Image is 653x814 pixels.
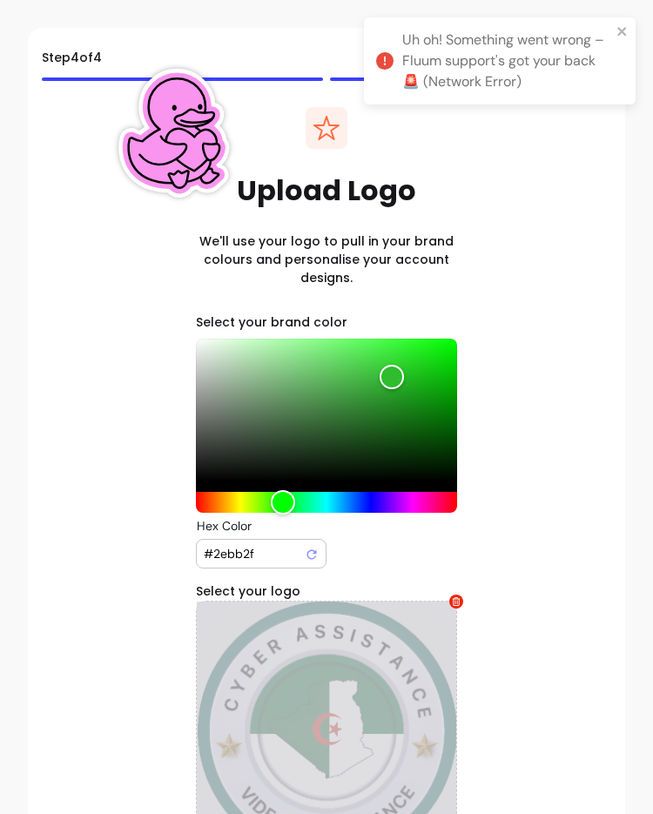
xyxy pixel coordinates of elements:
[196,339,457,481] div: Color
[616,24,629,38] button: close
[196,232,457,287] h2: We'll use your logo to pull in your brand colours and personalise your account designs.
[42,49,611,67] h6: Step 4 of 4
[196,313,457,332] h6: Select your brand color
[109,68,239,198] img: Fluum Duck sticker
[196,582,457,601] h6: Select your logo
[197,518,252,534] span: Hex Color
[196,492,457,513] div: Hue
[237,170,416,212] h1: Upload Logo
[402,30,611,92] div: Uh oh! Something went wrong – Fluum support's got your back 🚨 (Network Error)
[204,545,305,562] input: Hex Color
